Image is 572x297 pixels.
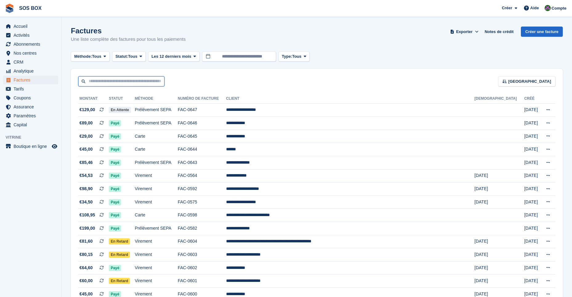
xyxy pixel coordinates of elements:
span: Activités [14,31,51,40]
img: ALEXANDRE SOUBIRA [545,5,551,11]
td: [DATE] [524,209,540,222]
span: €29,00 [79,133,93,140]
a: menu [3,40,58,48]
span: €98,90 [79,186,93,192]
span: En retard [109,252,130,258]
span: Les 12 derniers mois [152,53,191,60]
td: FAC-0644 [178,143,226,156]
span: Factures [14,76,51,84]
h1: Factures [71,27,186,35]
span: Payé [109,225,121,232]
button: Statut: Tous [112,52,146,62]
td: FAC-0592 [178,182,226,196]
a: menu [3,31,58,40]
a: menu [3,67,58,75]
td: Prélèvement SEPA [135,117,178,130]
span: Exporter [456,29,473,35]
td: Virement [135,169,178,182]
span: Capital [14,120,51,129]
td: [DATE] [524,274,540,288]
span: Payé [109,212,121,218]
td: Virement [135,274,178,288]
td: [DATE] [474,195,524,209]
span: Compte [552,5,566,11]
td: [DATE] [524,156,540,169]
td: Carte [135,143,178,156]
td: FAC-0575 [178,195,226,209]
span: Aide [530,5,539,11]
a: menu [3,58,58,66]
span: Payé [109,173,121,179]
span: Boutique en ligne [14,142,51,151]
span: CRM [14,58,51,66]
span: Accueil [14,22,51,31]
a: menu [3,120,58,129]
a: menu [3,22,58,31]
span: €89,00 [79,120,93,126]
td: [DATE] [524,182,540,196]
a: menu [3,49,58,57]
td: FAC-0645 [178,130,226,143]
td: Prélèvement SEPA [135,222,178,235]
a: menu [3,94,58,102]
p: Une liste complète des factures pour tous les paiements [71,36,186,43]
button: Méthode: Tous [71,52,110,62]
td: Prélèvement SEPA [135,156,178,169]
span: Méthode: [74,53,92,60]
span: Paramètres [14,111,51,120]
a: menu [3,142,58,151]
td: Virement [135,261,178,274]
a: menu [3,102,58,111]
td: FAC-0643 [178,156,226,169]
td: [DATE] [524,222,540,235]
span: Tous [292,53,301,60]
a: Notes de crédit [482,27,516,37]
th: Montant [78,94,109,104]
a: menu [3,76,58,84]
td: Prélèvement SEPA [135,103,178,117]
td: [DATE] [524,235,540,248]
span: Statut: [116,53,128,60]
td: FAC-0604 [178,235,226,248]
td: [DATE] [524,195,540,209]
span: €108,95 [79,212,95,218]
span: En attente [109,107,131,113]
span: Payé [109,160,121,166]
span: Nos centres [14,49,51,57]
td: FAC-0598 [178,209,226,222]
td: Carte [135,130,178,143]
span: Abonnements [14,40,51,48]
td: FAC-0564 [178,169,226,182]
span: Payé [109,199,121,205]
span: €199,00 [79,225,95,232]
th: Statut [109,94,135,104]
span: Coupons [14,94,51,102]
td: [DATE] [474,169,524,182]
span: Payé [109,186,121,192]
td: [DATE] [474,274,524,288]
img: stora-icon-8386f47178a22dfd0bd8f6a31ec36ba5ce8667c1dd55bd0f319d3a0aa187defe.svg [5,4,14,13]
span: Type: [282,53,292,60]
span: En retard [109,278,130,284]
span: €60,00 [79,278,93,284]
td: [DATE] [474,182,524,196]
td: Virement [135,195,178,209]
td: FAC-0582 [178,222,226,235]
td: [DATE] [524,130,540,143]
td: [DATE] [524,261,540,274]
th: Numéro de facture [178,94,226,104]
span: [GEOGRAPHIC_DATA] [508,78,551,85]
td: FAC-0603 [178,248,226,261]
td: Virement [135,248,178,261]
span: Tous [92,53,101,60]
a: Créer une facture [521,27,563,37]
span: Créer [502,5,512,11]
td: [DATE] [524,169,540,182]
td: [DATE] [524,248,540,261]
td: [DATE] [524,143,540,156]
td: Carte [135,209,178,222]
span: Analytique [14,67,51,75]
span: €80,15 [79,251,93,258]
th: Client [226,94,475,104]
span: €129,00 [79,107,95,113]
